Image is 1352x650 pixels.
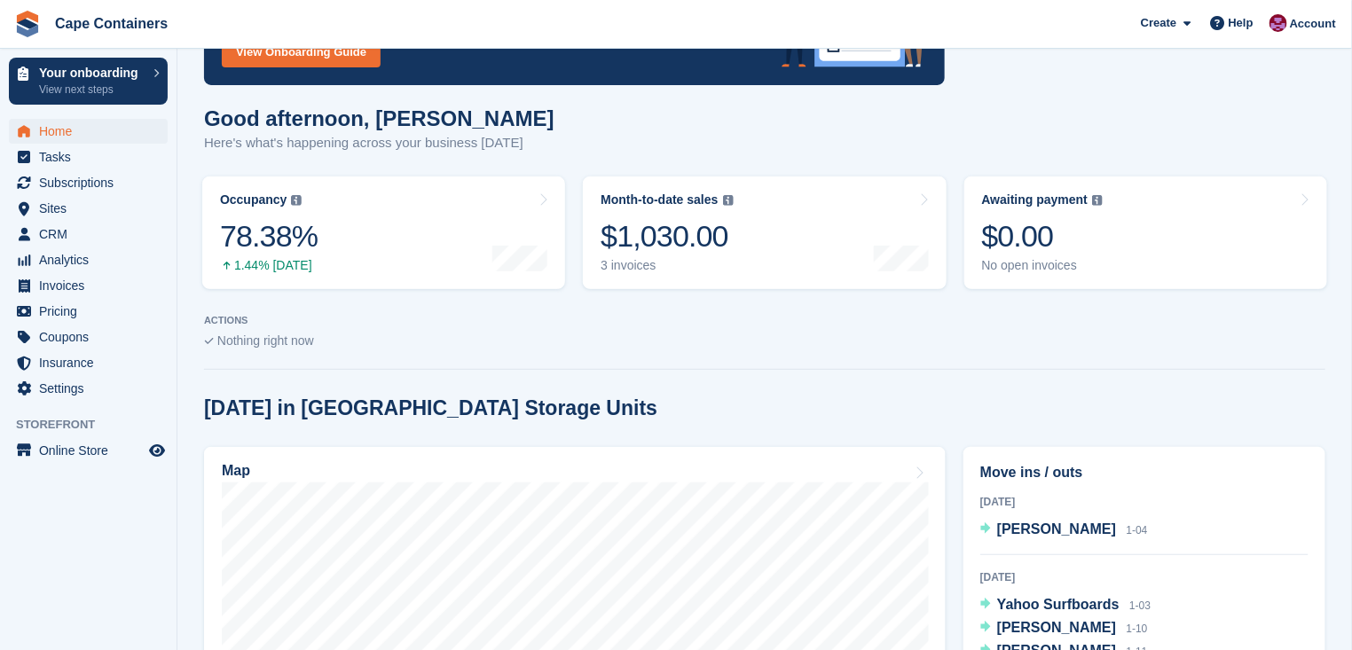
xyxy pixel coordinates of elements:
[980,519,1148,542] a: [PERSON_NAME] 1-04
[222,36,381,67] a: View Onboarding Guide
[9,196,168,221] a: menu
[980,462,1309,483] h2: Move ins / outs
[9,376,168,401] a: menu
[980,617,1148,640] a: [PERSON_NAME] 1-10
[39,82,145,98] p: View next steps
[1129,599,1151,612] span: 1-03
[982,258,1104,273] div: No open invoices
[9,350,168,375] a: menu
[601,258,733,273] div: 3 invoices
[222,463,250,479] h2: Map
[997,620,1116,635] span: [PERSON_NAME]
[982,192,1089,208] div: Awaiting payment
[204,396,657,420] h2: [DATE] in [GEOGRAPHIC_DATA] Storage Units
[39,350,145,375] span: Insurance
[39,67,145,79] p: Your onboarding
[39,145,145,169] span: Tasks
[1141,14,1176,32] span: Create
[39,273,145,298] span: Invoices
[980,494,1309,510] div: [DATE]
[9,170,168,195] a: menu
[9,222,168,247] a: menu
[220,218,318,255] div: 78.38%
[601,192,718,208] div: Month-to-date sales
[9,325,168,349] a: menu
[964,176,1327,289] a: Awaiting payment $0.00 No open invoices
[9,273,168,298] a: menu
[16,416,177,434] span: Storefront
[204,338,214,345] img: blank_slate_check_icon-ba018cac091ee9be17c0a81a6c232d5eb81de652e7a59be601be346b1b6ddf79.svg
[39,196,145,221] span: Sites
[1127,524,1148,536] span: 1-04
[39,247,145,272] span: Analytics
[220,192,287,208] div: Occupancy
[204,133,554,153] p: Here's what's happening across your business [DATE]
[146,440,168,461] a: Preview store
[997,597,1120,612] span: Yahoo Surfboards
[204,315,1325,326] p: ACTIONS
[39,299,145,324] span: Pricing
[9,145,168,169] a: menu
[997,521,1116,536] span: [PERSON_NAME]
[1290,15,1336,33] span: Account
[39,170,145,195] span: Subscriptions
[601,218,733,255] div: $1,030.00
[204,106,554,130] h1: Good afternoon, [PERSON_NAME]
[9,119,168,144] a: menu
[1229,14,1254,32] span: Help
[14,11,41,37] img: stora-icon-8386f47178a22dfd0bd8f6a31ec36ba5ce8667c1dd55bd0f319d3a0aa187defe.svg
[583,176,946,289] a: Month-to-date sales $1,030.00 3 invoices
[982,218,1104,255] div: $0.00
[9,299,168,324] a: menu
[220,258,318,273] div: 1.44% [DATE]
[9,58,168,105] a: Your onboarding View next steps
[980,594,1151,617] a: Yahoo Surfboards 1-03
[39,438,145,463] span: Online Store
[980,569,1309,585] div: [DATE]
[1269,14,1287,32] img: Matt Dollisson
[9,247,168,272] a: menu
[39,222,145,247] span: CRM
[202,176,565,289] a: Occupancy 78.38% 1.44% [DATE]
[217,333,314,348] span: Nothing right now
[1092,195,1103,206] img: icon-info-grey-7440780725fd019a000dd9b08b2336e03edf1995a4989e88bcd33f0948082b44.svg
[48,9,175,38] a: Cape Containers
[39,376,145,401] span: Settings
[9,438,168,463] a: menu
[39,325,145,349] span: Coupons
[39,119,145,144] span: Home
[1127,623,1148,635] span: 1-10
[291,195,302,206] img: icon-info-grey-7440780725fd019a000dd9b08b2336e03edf1995a4989e88bcd33f0948082b44.svg
[723,195,734,206] img: icon-info-grey-7440780725fd019a000dd9b08b2336e03edf1995a4989e88bcd33f0948082b44.svg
